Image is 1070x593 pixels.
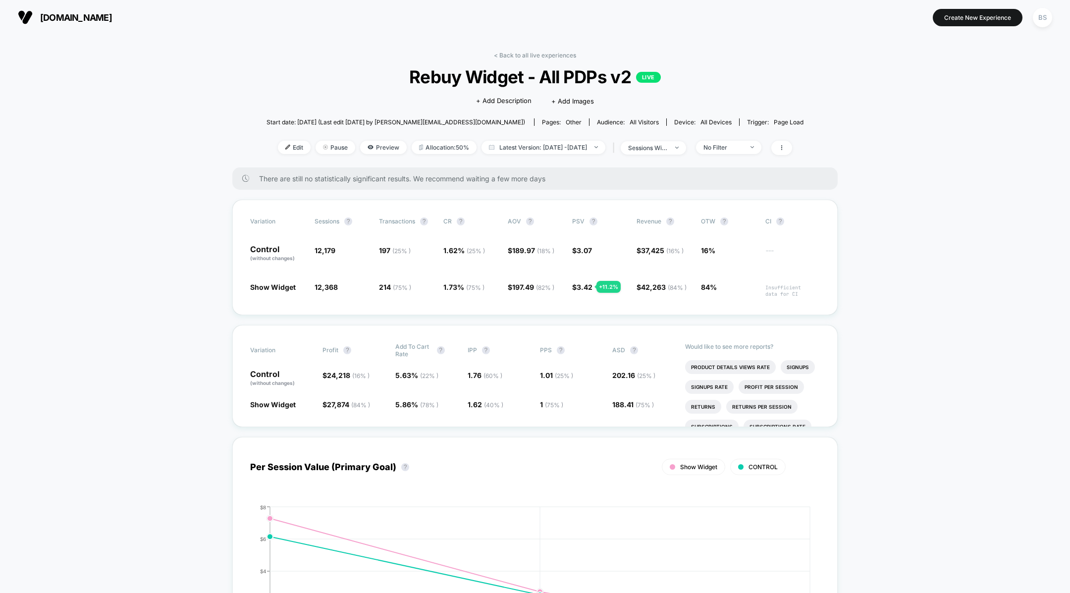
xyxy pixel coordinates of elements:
span: 3.42 [577,283,592,291]
span: 12,179 [315,246,335,255]
button: [DOMAIN_NAME] [15,9,115,25]
span: AOV [508,217,521,225]
p: Control [250,370,313,387]
span: ASD [612,346,625,354]
span: 3.07 [577,246,592,255]
span: 188.41 [612,400,654,409]
span: ( 22 % ) [420,372,438,379]
span: 1.76 [468,371,502,379]
span: CI [765,217,820,225]
span: Preview [360,141,407,154]
span: 5.86 % [395,400,438,409]
button: ? [720,217,728,225]
span: Allocation: 50% [412,141,477,154]
span: $ [322,400,370,409]
div: Trigger: [747,118,803,126]
img: rebalance [419,145,423,150]
span: 1 [540,400,563,409]
span: 84% [701,283,717,291]
button: ? [344,217,352,225]
span: ( 84 % ) [351,401,370,409]
span: Rebuy Widget - All PDPs v2 [293,66,776,87]
span: Start date: [DATE] (Last edit [DATE] by [PERSON_NAME][EMAIL_ADDRESS][DOMAIN_NAME]) [267,118,525,126]
span: $ [637,283,687,291]
button: ? [776,217,784,225]
span: 1.01 [540,371,573,379]
span: 5.63 % [395,371,438,379]
span: Page Load [774,118,803,126]
span: 202.16 [612,371,655,379]
span: | [610,141,621,155]
button: ? [526,217,534,225]
span: $ [508,283,554,291]
span: ( 16 % ) [352,372,370,379]
button: ? [401,463,409,471]
button: ? [437,346,445,354]
tspan: $8 [260,504,266,510]
span: ( 25 % ) [555,372,573,379]
span: $ [508,246,554,255]
span: Revenue [637,217,661,225]
button: ? [457,217,465,225]
p: Would like to see more reports? [685,343,820,350]
span: ( 75 % ) [636,401,654,409]
span: $ [637,246,684,255]
span: ( 25 % ) [637,372,655,379]
span: other [566,118,582,126]
span: ( 82 % ) [536,284,554,291]
button: ? [589,217,597,225]
p: LIVE [636,72,661,83]
span: ( 78 % ) [420,401,438,409]
button: ? [557,346,565,354]
span: $ [572,283,592,291]
span: 42,263 [641,283,687,291]
span: Edit [278,141,311,154]
span: ( 60 % ) [483,372,502,379]
span: 24,218 [327,371,370,379]
span: Transactions [379,217,415,225]
span: ( 18 % ) [537,247,554,255]
a: < Back to all live experiences [494,52,576,59]
div: Audience: [597,118,659,126]
li: Subscriptions Rate [744,420,811,433]
span: (without changes) [250,255,295,261]
div: sessions with impression [628,144,668,152]
span: PPS [540,346,552,354]
span: ( 75 % ) [466,284,484,291]
span: 1.62 [468,400,503,409]
li: Signups Rate [685,380,734,394]
span: OTW [701,217,755,225]
div: BS [1033,8,1052,27]
button: ? [630,346,638,354]
span: 1.73 % [443,283,484,291]
span: Insufficient data for CI [765,284,820,297]
img: end [750,146,754,148]
span: PSV [572,217,585,225]
div: Pages: [542,118,582,126]
span: ( 25 % ) [467,247,485,255]
span: Latest Version: [DATE] - [DATE] [481,141,605,154]
span: 12,368 [315,283,338,291]
img: end [594,146,598,148]
span: + Add Description [476,96,532,106]
button: BS [1030,7,1055,28]
span: 197.49 [512,283,554,291]
span: Sessions [315,217,339,225]
span: + Add Images [551,97,594,105]
span: 16% [701,246,715,255]
img: calendar [489,145,494,150]
span: [DOMAIN_NAME] [40,12,112,23]
span: 197 [379,246,411,255]
li: Profit Per Session [739,380,804,394]
button: ? [420,217,428,225]
li: Returns Per Session [726,400,798,414]
span: 37,425 [641,246,684,255]
span: All Visitors [630,118,659,126]
button: ? [343,346,351,354]
span: 189.97 [512,246,554,255]
span: all devices [700,118,732,126]
button: ? [666,217,674,225]
span: ( 40 % ) [484,401,503,409]
span: --- [765,248,820,262]
span: Show Widget [250,283,296,291]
